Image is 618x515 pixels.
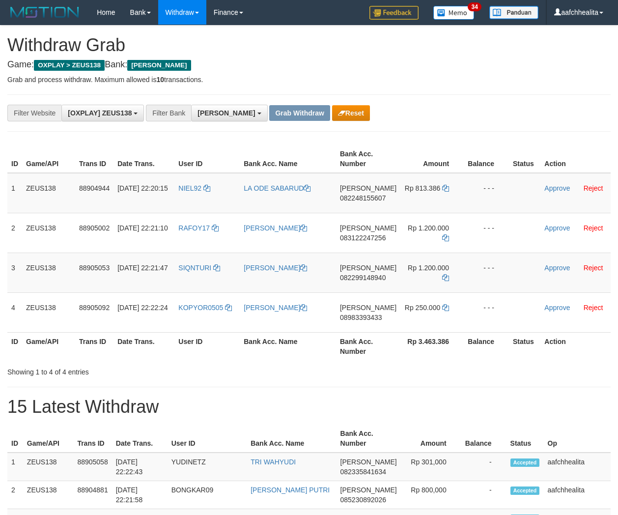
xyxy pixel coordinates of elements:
th: Game/API [22,145,75,173]
td: 88905058 [73,453,112,481]
td: aafchhealita [544,453,611,481]
th: Bank Acc. Number [336,332,400,360]
th: Status [509,332,540,360]
th: Game/API [23,425,74,453]
th: Bank Acc. Number [337,425,401,453]
th: Op [544,425,611,453]
span: 34 [468,2,481,11]
span: SIQNTURI [178,264,211,272]
span: KOPYOR0505 [178,304,223,312]
a: Reject [584,304,603,312]
th: Trans ID [75,145,113,173]
a: RAFOY17 [178,224,219,232]
th: Balance [464,145,509,173]
td: - - - [464,213,509,253]
td: YUDINETZ [168,453,247,481]
td: Rp 800,000 [401,481,461,509]
th: Trans ID [75,332,113,360]
th: Bank Acc. Name [240,145,336,173]
span: [PERSON_NAME] [340,458,397,466]
a: LA ODE SABARUD [244,184,310,192]
a: [PERSON_NAME] [244,304,307,312]
span: 88905092 [79,304,110,312]
button: Reset [332,105,370,121]
a: Approve [544,264,570,272]
td: [DATE] 22:22:43 [112,453,168,481]
td: 88904881 [73,481,112,509]
th: Status [509,145,540,173]
a: Approve [544,184,570,192]
div: Filter Bank [146,105,191,121]
a: Copy 1200000 to clipboard [442,234,449,242]
span: [DATE] 22:21:10 [117,224,168,232]
span: Accepted [510,486,540,495]
a: Reject [584,264,603,272]
td: 2 [7,481,23,509]
td: ZEUS138 [22,292,75,332]
span: [PERSON_NAME] [197,109,255,117]
button: Grab Withdraw [269,105,330,121]
th: Bank Acc. Name [247,425,336,453]
a: Approve [544,304,570,312]
td: 1 [7,173,22,213]
th: Action [540,145,611,173]
td: ZEUS138 [23,453,74,481]
h4: Game: Bank: [7,60,611,70]
span: Rp 1.200.000 [408,264,449,272]
th: Date Trans. [113,332,174,360]
th: Bank Acc. Number [336,145,400,173]
td: ZEUS138 [23,481,74,509]
a: Approve [544,224,570,232]
img: MOTION_logo.png [7,5,82,20]
td: 2 [7,213,22,253]
td: 3 [7,253,22,292]
th: Amount [400,145,464,173]
span: Rp 813.386 [405,184,440,192]
span: [PERSON_NAME] [340,486,397,494]
td: - - - [464,292,509,332]
span: NIEL92 [178,184,201,192]
span: [PERSON_NAME] [340,224,396,232]
span: [DATE] 22:20:15 [117,184,168,192]
a: Copy 1200000 to clipboard [442,274,449,282]
a: [PERSON_NAME] PUTRI [251,486,330,494]
span: [DATE] 22:21:47 [117,264,168,272]
td: aafchhealita [544,481,611,509]
td: 4 [7,292,22,332]
td: - [461,481,506,509]
th: Rp 3.463.386 [400,332,464,360]
th: Action [540,332,611,360]
th: User ID [174,145,240,173]
td: - [461,453,506,481]
img: panduan.png [489,6,538,19]
th: Balance [461,425,506,453]
td: [DATE] 22:21:58 [112,481,168,509]
a: KOPYOR0505 [178,304,232,312]
span: Copy 082335841634 to clipboard [340,468,386,476]
span: [PERSON_NAME] [340,304,396,312]
span: Copy 085230892026 to clipboard [340,496,386,504]
td: ZEUS138 [22,173,75,213]
td: ZEUS138 [22,253,75,292]
th: Status [506,425,544,453]
a: NIEL92 [178,184,210,192]
th: Game/API [22,332,75,360]
a: Copy 813386 to clipboard [442,184,449,192]
a: [PERSON_NAME] [244,224,307,232]
span: 88904944 [79,184,110,192]
span: Copy 08983393433 to clipboard [340,314,382,321]
div: Showing 1 to 4 of 4 entries [7,363,250,377]
a: [PERSON_NAME] [244,264,307,272]
th: Balance [464,332,509,360]
a: Reject [584,224,603,232]
a: TRI WAHYUDI [251,458,296,466]
td: ZEUS138 [22,213,75,253]
td: Rp 301,000 [401,453,461,481]
span: OXPLAY > ZEUS138 [34,60,105,71]
span: Copy 083122247256 to clipboard [340,234,386,242]
span: Rp 250.000 [405,304,440,312]
button: [OXPLAY] ZEUS138 [61,105,144,121]
th: Trans ID [73,425,112,453]
span: [PERSON_NAME] [127,60,191,71]
img: Button%20Memo.svg [433,6,475,20]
